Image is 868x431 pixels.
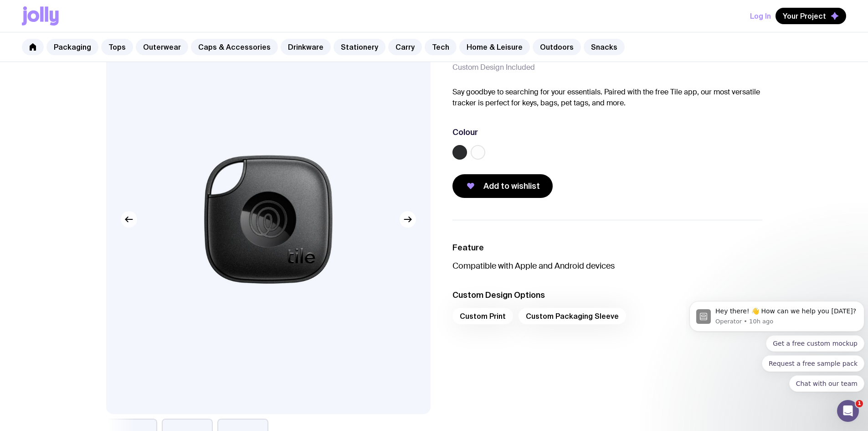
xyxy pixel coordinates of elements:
p: Say goodbye to searching for your essentials. Paired with the free Tile app, our most versatile t... [452,87,762,109]
a: Snacks [584,39,625,55]
a: Home & Leisure [459,39,530,55]
span: Add to wishlist [483,181,540,192]
h3: Colour [452,127,478,138]
a: Caps & Accessories [191,39,278,55]
a: Tops [101,39,133,55]
a: Outdoors [533,39,581,55]
button: Log In [750,8,771,24]
span: Your Project [783,11,826,21]
button: Your Project [776,8,846,24]
button: Add to wishlist [452,174,553,198]
span: Custom Design Included [452,63,535,72]
a: Stationery [334,39,385,55]
h3: Custom Design Options [452,290,762,301]
a: Tech [425,39,457,55]
a: Carry [388,39,422,55]
a: Drinkware [281,39,331,55]
h3: Feature [452,242,762,253]
p: Compatible with Apple and Android devices [452,260,762,271]
a: Packaging [46,39,98,55]
a: Outerwear [136,39,188,55]
iframe: Intercom notifications message [686,271,868,406]
span: 1 [856,400,863,407]
iframe: Intercom live chat [837,400,859,422]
